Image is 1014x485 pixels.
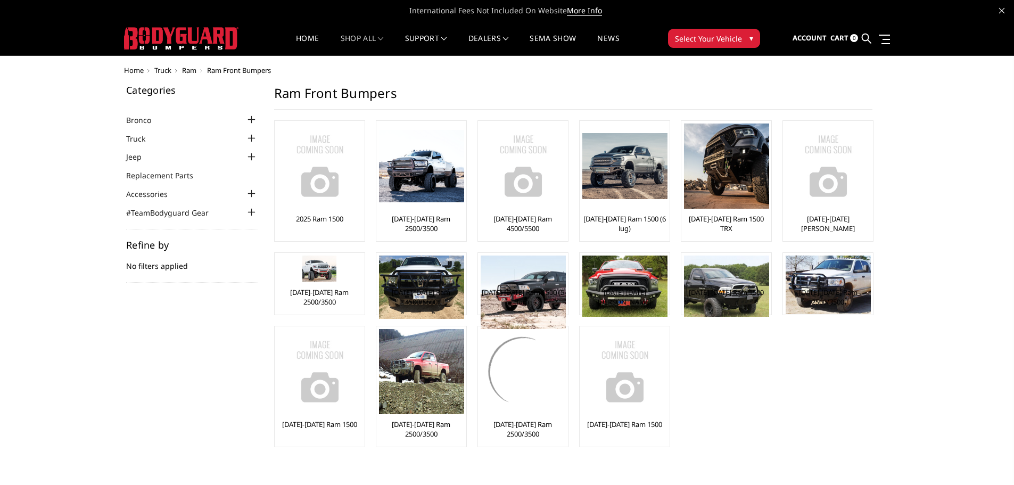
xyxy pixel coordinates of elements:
a: [DATE]-[DATE] Ram 2500/3500 [277,287,362,307]
a: [DATE]-[DATE] Ram 2500/3500 [481,420,565,439]
a: [DATE]-[DATE] Ram 2500/3500 [786,287,870,307]
a: shop all [341,35,384,55]
span: Select Your Vehicle [675,33,742,44]
a: Truck [154,65,171,75]
span: Ram Front Bumpers [207,65,271,75]
button: Select Your Vehicle [668,29,760,48]
a: Bronco [126,114,164,126]
a: [DATE]-[DATE] [PERSON_NAME] [582,287,667,307]
a: More Info [567,5,602,16]
a: [DATE]-[DATE] Ram 1500 (5 lug) [481,287,565,307]
img: No Image [786,124,871,209]
h1: Ram Front Bumpers [274,85,872,110]
a: 2025 Ram 1500 [296,214,343,224]
a: Ram [182,65,196,75]
a: #TeamBodyguard Gear [126,207,222,218]
a: Home [124,65,144,75]
span: Cart [830,33,848,43]
a: Support [405,35,447,55]
a: [DATE]-[DATE] Ram 1500 [587,420,662,429]
a: [DATE]-[DATE] Ram 2500/3500 [379,420,464,439]
a: SEMA Show [530,35,576,55]
a: Dealers [468,35,509,55]
a: Account [793,24,827,53]
a: Replacement Parts [126,170,207,181]
h5: Refine by [126,240,258,250]
a: Cart 0 [830,24,858,53]
img: No Image [277,124,362,209]
a: No Image [786,124,870,209]
img: No Image [582,329,667,414]
a: [DATE]-[DATE] Ram 1500 TRX [684,214,769,233]
span: ▾ [749,32,753,44]
a: Home [296,35,319,55]
span: Account [793,33,827,43]
a: No Image [481,124,565,209]
a: [DATE]-[DATE] Ram 4500/5500 [379,287,464,307]
div: No filters applied [126,240,258,283]
a: [DATE]-[DATE] Ram 4500/5500 [481,214,565,233]
a: [DATE]-[DATE] Ram 1500 [689,287,764,297]
a: Truck [126,133,159,144]
a: [DATE]-[DATE] Ram 1500 [282,420,357,429]
a: Jeep [126,151,155,162]
span: 0 [850,34,858,42]
a: [DATE]-[DATE] Ram 2500/3500 [379,214,464,233]
img: BODYGUARD BUMPERS [124,27,238,50]
a: Accessories [126,188,181,200]
img: No Image [481,124,566,209]
h5: Categories [126,85,258,95]
img: No Image [277,329,362,414]
a: [DATE]-[DATE] [PERSON_NAME] [786,214,870,233]
a: News [597,35,619,55]
a: [DATE]-[DATE] Ram 1500 (6 lug) [582,214,667,233]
